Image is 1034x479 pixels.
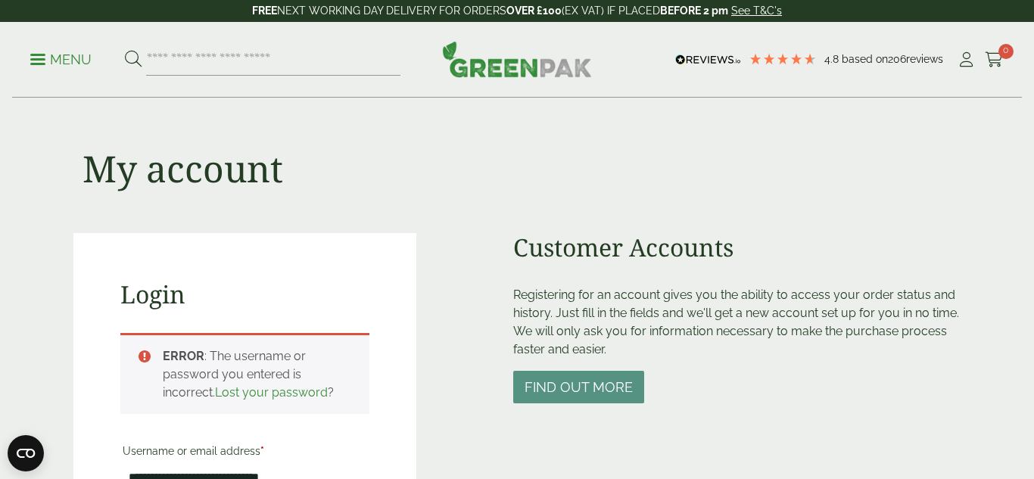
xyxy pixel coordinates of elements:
[513,381,644,395] a: Find out more
[749,52,817,66] div: 4.79 Stars
[906,53,943,65] span: reviews
[985,52,1004,67] i: Cart
[998,44,1014,59] span: 0
[442,41,592,77] img: GreenPak Supplies
[123,440,367,462] label: Username or email address
[215,385,328,400] a: Lost your password
[824,53,842,65] span: 4.8
[120,280,369,309] h2: Login
[660,5,728,17] strong: BEFORE 2 pm
[506,5,562,17] strong: OVER £100
[83,147,283,191] h1: My account
[30,51,92,69] p: Menu
[842,53,888,65] span: Based on
[957,52,976,67] i: My Account
[888,53,906,65] span: 206
[163,347,345,402] li: : The username or password you entered is incorrect. ?
[163,349,204,363] strong: ERROR
[30,51,92,66] a: Menu
[513,286,961,359] p: Registering for an account gives you the ability to access your order status and history. Just fi...
[8,435,44,471] button: Open CMP widget
[513,371,644,403] button: Find out more
[252,5,277,17] strong: FREE
[675,54,741,65] img: REVIEWS.io
[513,233,961,262] h2: Customer Accounts
[985,48,1004,71] a: 0
[731,5,782,17] a: See T&C's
